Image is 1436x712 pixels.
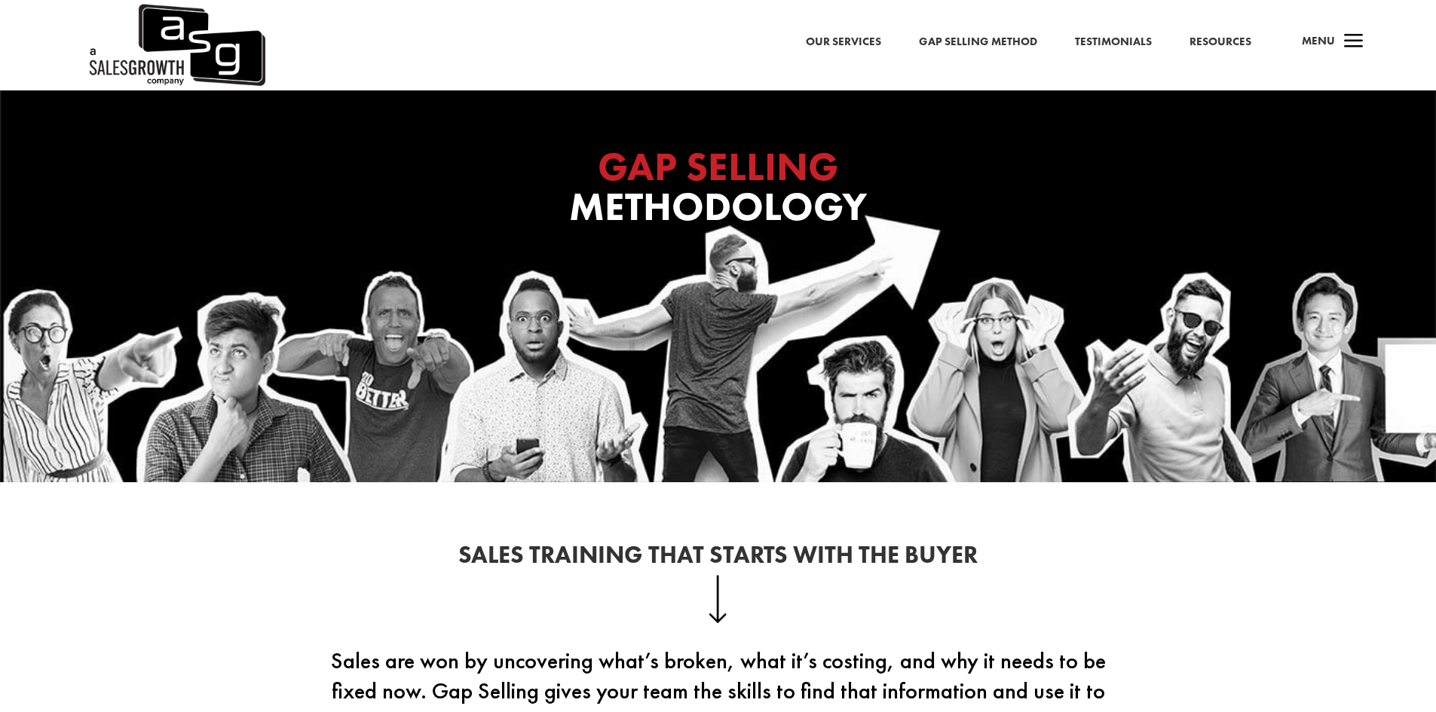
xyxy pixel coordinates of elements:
span: Menu [1302,33,1335,48]
a: Gap Selling Method [919,32,1037,52]
span: GAP SELLING [598,141,838,192]
a: Resources [1190,32,1251,52]
h2: Sales Training That Starts With the Buyer [311,543,1125,575]
h1: Methodology [417,147,1020,234]
span: a [1339,27,1369,57]
a: Testimonials [1075,32,1152,52]
img: down-arrow [709,575,727,623]
a: Our Services [806,32,881,52]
